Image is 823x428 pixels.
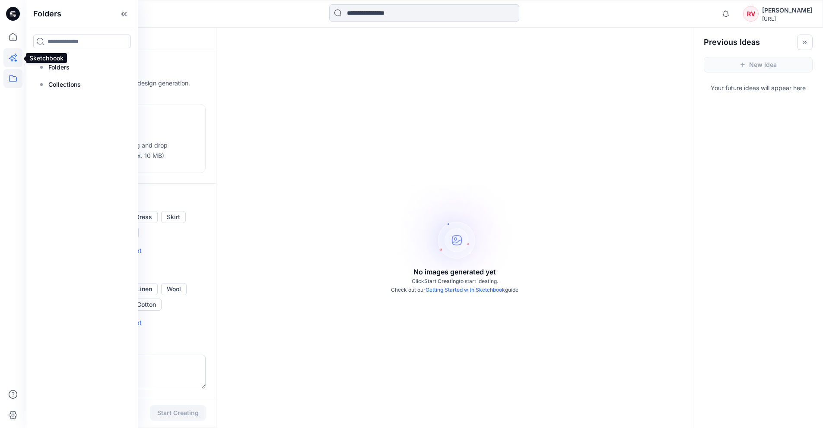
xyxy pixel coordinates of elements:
[130,211,158,223] button: Dress
[131,283,158,295] button: Linen
[704,37,760,47] h2: Previous Ideas
[762,16,812,22] div: [URL]
[426,286,505,293] a: Getting Started with Sketchbook
[424,278,459,284] span: Start Creating
[131,299,162,311] button: Cotton
[391,277,518,294] p: Click to start ideating. Check out our guide
[762,5,812,16] div: [PERSON_NAME]
[797,35,813,50] button: Toggle idea bar
[743,6,759,22] div: RV
[48,62,70,72] p: Folders
[161,283,187,295] button: Wool
[161,211,186,223] button: Skirt
[48,79,81,90] p: Collections
[413,267,496,277] p: No images generated yet
[693,79,823,93] p: Your future ideas will appear here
